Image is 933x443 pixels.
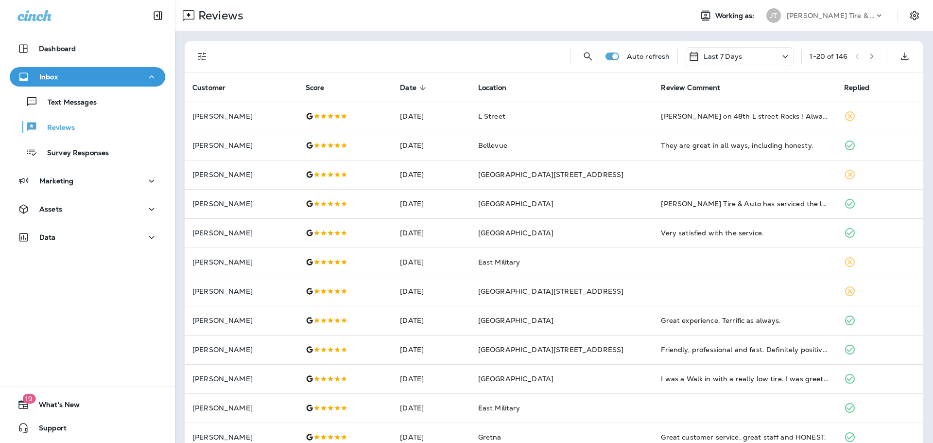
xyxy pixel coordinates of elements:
td: [DATE] [392,102,470,131]
p: Dashboard [39,45,76,53]
p: [PERSON_NAME] Tire & Auto [787,12,874,19]
td: [DATE] [392,218,470,248]
td: [DATE] [392,306,470,335]
td: [DATE] [392,335,470,364]
button: Marketing [10,171,165,191]
button: Inbox [10,67,165,87]
p: Last 7 Days [704,53,742,60]
button: Search Reviews [578,47,598,66]
span: Review Comment [661,84,720,92]
span: [GEOGRAPHIC_DATA] [478,316,553,325]
p: Survey Responses [37,149,109,158]
td: [DATE] [392,277,470,306]
div: Friendly, professional and fast. Definitely positive experience [661,345,829,354]
div: Jensens on 48th L street Rocks ! Always have had good luck with everything on my auto ! Great emp... [661,111,829,121]
button: Reviews [10,117,165,137]
p: [PERSON_NAME] [192,142,290,149]
button: Settings [906,7,923,24]
p: [PERSON_NAME] [192,317,290,324]
button: Assets [10,199,165,219]
span: Replied [844,83,882,92]
button: 19What's New [10,395,165,414]
span: [GEOGRAPHIC_DATA][STREET_ADDRESS] [478,170,624,179]
span: [GEOGRAPHIC_DATA] [478,199,553,208]
td: [DATE] [392,160,470,189]
td: [DATE] [392,189,470,218]
span: Date [400,83,429,92]
p: Inbox [39,73,58,81]
td: [DATE] [392,364,470,393]
p: Auto refresh [627,53,670,60]
button: Filters [192,47,212,66]
p: [PERSON_NAME] [192,112,290,120]
div: Jensen Tire & Auto has serviced the last 3 cars I have had. They are very professional and do a g... [661,199,829,209]
p: [PERSON_NAME] [192,346,290,354]
span: Score [306,84,325,92]
div: They are great in all ways, including honesty. [661,141,829,150]
div: I was a Walk in with a really low tire. I was greeted politely and was in and out in about an hou... [661,374,829,384]
span: 19 [22,394,35,404]
span: Bellevue [478,141,507,150]
span: [GEOGRAPHIC_DATA][STREET_ADDRESS] [478,287,624,296]
span: Support [29,424,67,436]
span: Location [478,84,506,92]
span: Location [478,83,519,92]
p: Reviews [37,124,75,133]
button: Survey Responses [10,142,165,162]
p: [PERSON_NAME] [192,200,290,208]
button: Text Messages [10,91,165,112]
div: Very satisfied with the service. [661,228,829,238]
span: Date [400,84,416,92]
td: [DATE] [392,393,470,423]
div: Great experience. Terrific as always. [661,316,829,325]
span: Review Comment [661,83,733,92]
span: Customer [192,84,225,92]
button: Export as CSV [895,47,915,66]
span: [GEOGRAPHIC_DATA][STREET_ADDRESS] [478,345,624,354]
button: Collapse Sidebar [144,6,172,25]
div: JT [766,8,781,23]
span: What's New [29,401,80,412]
span: L Street [478,112,505,121]
span: East Military [478,258,520,266]
td: [DATE] [392,248,470,277]
p: [PERSON_NAME] [192,229,290,237]
span: Score [306,83,337,92]
div: 1 - 20 of 146 [810,53,847,60]
p: [PERSON_NAME] [192,287,290,295]
span: Working as: [715,12,757,20]
span: [GEOGRAPHIC_DATA] [478,229,553,237]
p: Data [39,233,56,241]
span: [GEOGRAPHIC_DATA] [478,374,553,383]
td: [DATE] [392,131,470,160]
p: Text Messages [38,98,97,107]
span: Replied [844,84,869,92]
p: [PERSON_NAME] [192,171,290,178]
button: Data [10,228,165,247]
span: Gretna [478,433,501,442]
p: Reviews [194,8,243,23]
p: [PERSON_NAME] [192,258,290,266]
button: Support [10,418,165,438]
p: [PERSON_NAME] [192,375,290,383]
span: Customer [192,83,238,92]
p: Marketing [39,177,73,185]
div: Great customer service, great staff and HONEST. [661,432,829,442]
p: Assets [39,205,62,213]
button: Dashboard [10,39,165,58]
p: [PERSON_NAME] [192,433,290,441]
span: East Military [478,404,520,412]
p: [PERSON_NAME] [192,404,290,412]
